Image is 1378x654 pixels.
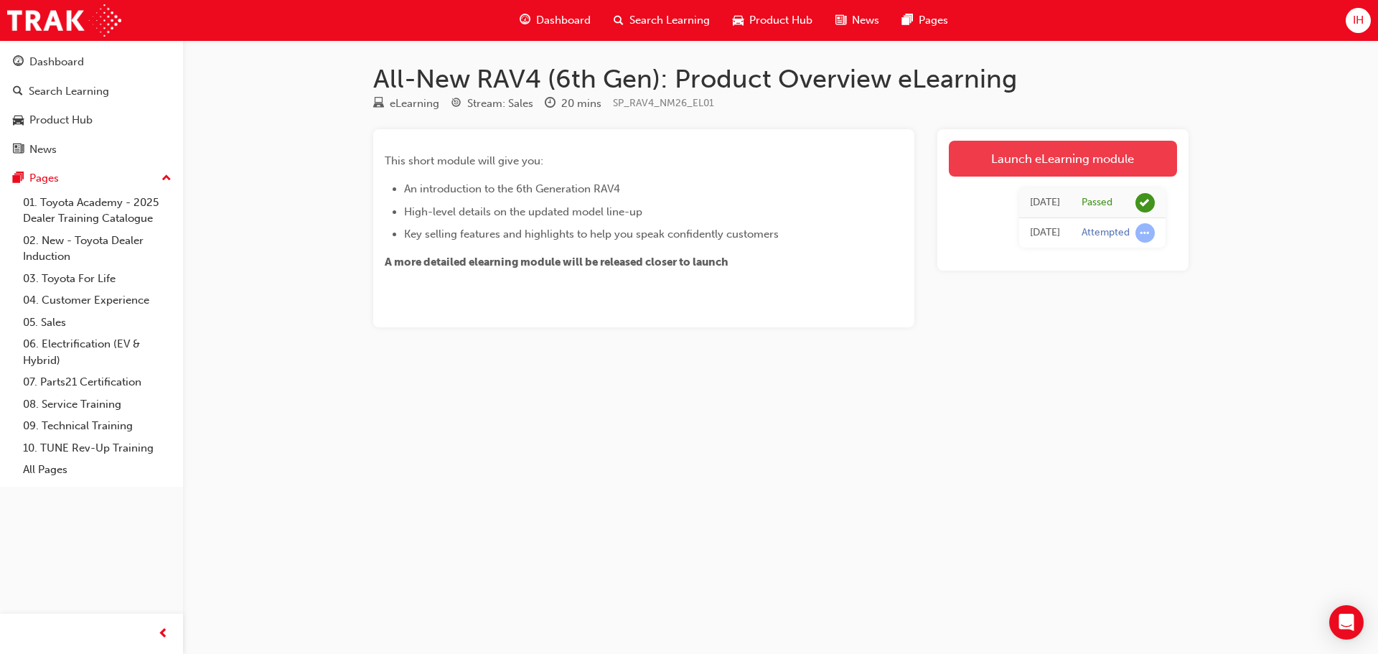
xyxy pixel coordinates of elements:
[29,141,57,158] div: News
[17,415,177,437] a: 09. Technical Training
[6,136,177,163] a: News
[7,4,121,37] img: Trak
[1082,226,1130,240] div: Attempted
[404,228,779,240] span: Key selling features and highlights to help you speak confidently customers
[6,46,177,165] button: DashboardSearch LearningProduct HubNews
[17,393,177,416] a: 08. Service Training
[545,98,556,111] span: clock-icon
[6,49,177,75] a: Dashboard
[614,11,624,29] span: search-icon
[390,95,439,112] div: eLearning
[451,95,533,113] div: Stream
[385,154,543,167] span: This short module will give you:
[6,165,177,192] button: Pages
[13,56,24,69] span: guage-icon
[373,63,1189,95] h1: All-New RAV4 (6th Gen): Product Overview eLearning
[385,256,728,268] span: A more detailed elearning module will be released closer to launch
[1135,223,1155,243] span: learningRecordVerb_ATTEMPT-icon
[1030,195,1060,211] div: Sun Sep 07 2025 11:47:02 GMT+1000 (Australian Eastern Standard Time)
[373,98,384,111] span: learningResourceType_ELEARNING-icon
[613,97,714,109] span: Learning resource code
[6,107,177,134] a: Product Hub
[733,11,744,29] span: car-icon
[13,85,23,98] span: search-icon
[1030,225,1060,241] div: Sun Sep 07 2025 11:35:42 GMT+1000 (Australian Eastern Standard Time)
[749,12,812,29] span: Product Hub
[29,54,84,70] div: Dashboard
[17,437,177,459] a: 10. TUNE Rev-Up Training
[852,12,879,29] span: News
[1082,196,1112,210] div: Passed
[17,459,177,481] a: All Pages
[29,83,109,100] div: Search Learning
[451,98,461,111] span: target-icon
[17,312,177,334] a: 05. Sales
[29,170,59,187] div: Pages
[902,11,913,29] span: pages-icon
[404,205,642,218] span: High-level details on the updated model line-up
[1353,12,1364,29] span: IH
[13,144,24,157] span: news-icon
[545,95,601,113] div: Duration
[467,95,533,112] div: Stream: Sales
[949,141,1177,177] a: Launch eLearning module
[629,12,710,29] span: Search Learning
[13,172,24,185] span: pages-icon
[1329,605,1364,640] div: Open Intercom Messenger
[520,11,530,29] span: guage-icon
[1135,193,1155,212] span: learningRecordVerb_PASS-icon
[561,95,601,112] div: 20 mins
[602,6,721,35] a: search-iconSearch Learning
[919,12,948,29] span: Pages
[17,268,177,290] a: 03. Toyota For Life
[721,6,824,35] a: car-iconProduct Hub
[835,11,846,29] span: news-icon
[404,182,620,195] span: An introduction to the 6th Generation RAV4
[508,6,602,35] a: guage-iconDashboard
[29,112,93,129] div: Product Hub
[17,371,177,393] a: 07. Parts21 Certification
[17,333,177,371] a: 06. Electrification (EV & Hybrid)
[1346,8,1371,33] button: IH
[824,6,891,35] a: news-iconNews
[6,78,177,105] a: Search Learning
[17,192,177,230] a: 01. Toyota Academy - 2025 Dealer Training Catalogue
[13,114,24,127] span: car-icon
[536,12,591,29] span: Dashboard
[158,625,169,643] span: prev-icon
[17,230,177,268] a: 02. New - Toyota Dealer Induction
[891,6,960,35] a: pages-iconPages
[373,95,439,113] div: Type
[161,169,172,188] span: up-icon
[17,289,177,312] a: 04. Customer Experience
